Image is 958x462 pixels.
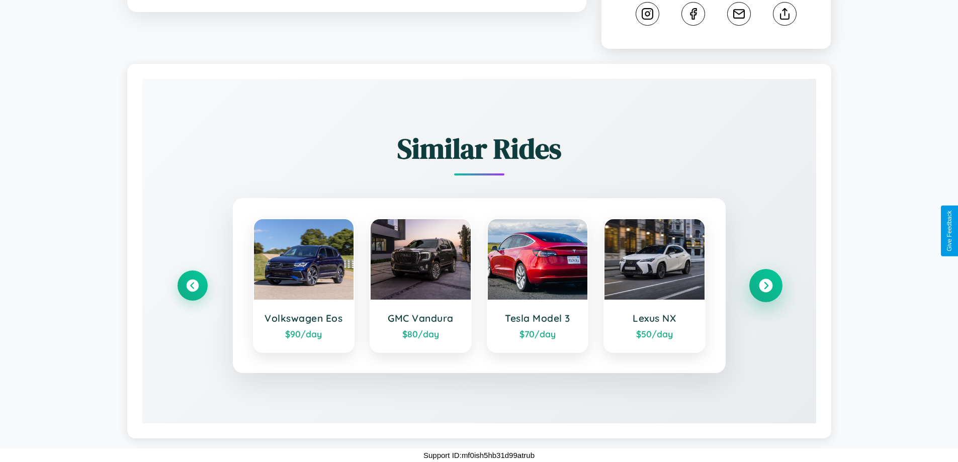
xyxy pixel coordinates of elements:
div: $ 70 /day [498,328,578,339]
div: $ 50 /day [615,328,694,339]
a: Lexus NX$50/day [603,218,706,353]
h3: GMC Vandura [381,312,461,324]
a: Volkswagen Eos$90/day [253,218,355,353]
h3: Lexus NX [615,312,694,324]
div: Give Feedback [946,211,953,251]
a: GMC Vandura$80/day [370,218,472,353]
a: Tesla Model 3$70/day [487,218,589,353]
div: $ 90 /day [264,328,344,339]
p: Support ID: mf0ish5hb31d99atrub [423,448,535,462]
h3: Tesla Model 3 [498,312,578,324]
div: $ 80 /day [381,328,461,339]
h2: Similar Rides [178,129,781,168]
h3: Volkswagen Eos [264,312,344,324]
